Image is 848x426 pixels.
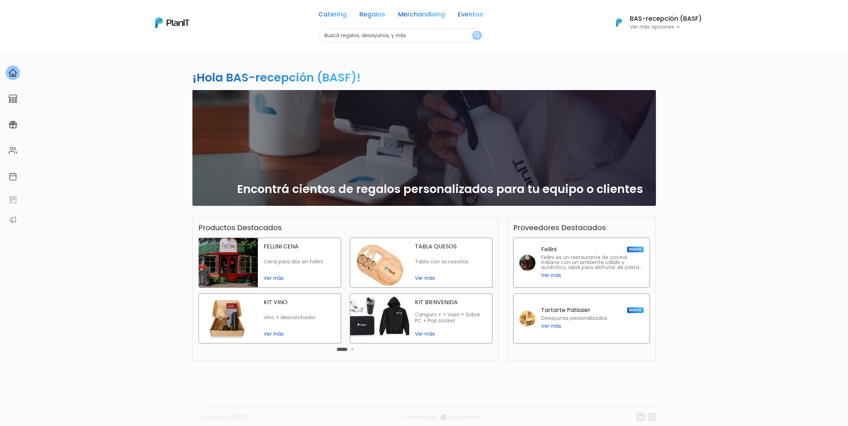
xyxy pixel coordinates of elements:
p: Tabla con accesorios [415,259,486,265]
h3: Productos Destacados [198,223,282,232]
img: partners-52edf745621dab592f3b2c58e3bca9d71375a7ef29c3b500c9f145b62cc070d4.svg [9,216,17,224]
p: Ver más opciones [630,25,702,30]
h2: Encontrá cientos de regalos personalizados para tu equipo o clientes [237,182,643,196]
img: kit bienvenida [350,294,409,343]
a: Catering [318,11,347,20]
p: Fellini es un restaurante de cocina italiana con un ambiente cálido y auténtico, ideal para disfr... [541,255,644,270]
button: Carousel Page 2 [351,348,354,351]
span: Ver más [264,274,335,282]
span: Ver más [264,330,335,338]
img: feedback-78b5a0c8f98aac82b08bfc38622c3050aee476f2c9584af64705fc4e61158814.svg [9,195,17,204]
a: Merchandising [398,11,445,20]
img: fellini [519,255,535,271]
img: PlanIt Logo [611,15,627,30]
p: Desayunos personalizados [541,316,607,321]
p: Fellini [541,247,557,252]
a: Tartarte Patissier NUEVO Desayunos personalizados Ver más [513,293,650,343]
span: translation missing: es.layouts.footer.powered_by [405,413,438,421]
input: Buscá regalos, desayunos, y más [318,29,483,43]
img: tabla quesos [350,238,409,287]
span: Ver más [415,274,486,282]
span: NUEVO [627,247,643,252]
p: Tartarte Patissier [541,307,590,313]
p: FELLINI CENA [264,244,335,249]
h2: ¡Hola BAS-recepción (BASF)! [192,69,361,85]
span: Ver más [541,272,561,279]
img: instagram-7ba2a2629254302ec2a9470e65da5de918c9f3c9a63008f8abed3140a32961bf.svg [648,413,656,421]
img: logo_eagerworks-044938b0bf012b96b195e05891a56339191180c2d98ce7df62ca656130a436fa.svg [441,414,481,421]
img: linkedin-cc7d2dbb1a16aff8e18f147ffe980d30ddd5d9e01409788280e63c91fc390ff4.svg [637,413,645,421]
a: fellini cena FELLINI CENA Cena para dos en Fellini Ver más [198,238,341,288]
img: kit vino [199,294,258,343]
button: Carousel Page 1 (Current Slide) [337,348,347,351]
a: tabla quesos TABLA QUESOS Tabla con accesorios Ver más [350,238,492,288]
div: Carousel Pagination [335,345,356,353]
button: PlanIt Logo BAS-recepción (BASF) Ver más opciones [607,13,702,32]
p: Canguro + + Vaso + Sobre PC + Pop socket [415,312,486,324]
a: kit vino KIT VINO Vino + descorchador Ver más [198,293,341,343]
span: Ver más [541,322,561,330]
a: Eventos [458,11,483,20]
img: tartarte patissier [519,311,535,327]
img: marketplace-4ceaa7011d94191e9ded77b95e3339b90024bf715f7c57f8cf31f2d8c509eaba.svg [9,94,17,103]
p: KIT BIENVENIDA [415,299,486,305]
span: Ver más [415,330,486,338]
img: calendar-87d922413cdce8b2cf7b7f5f62616a5cf9e4887200fb71536465627b3292af00.svg [9,172,17,181]
img: fellini cena [199,238,258,287]
a: Regalos [359,11,385,20]
a: kit bienvenida KIT BIENVENIDA Canguro + + Vaso + Sobre PC + Pop socket Ver más [350,293,492,343]
span: NUEVO [627,307,643,313]
p: Vino + descorchador [264,314,335,321]
h3: Proveedores Destacados [513,223,606,232]
img: people-662611757002400ad9ed0e3c099ab2801c6687ba6c219adb57efc949bc21e19d.svg [9,146,17,155]
img: PlanIt Logo [155,17,189,28]
h6: BAS-recepción (BASF) [630,16,702,22]
img: search_button-432b6d5273f82d61273b3651a40e1bd1b912527efae98b1b7a1b2c0702e16a8d.svg [474,32,480,39]
p: TABLA QUESOS [415,244,486,249]
img: campaigns-02234683943229c281be62815700db0a1741e53638e28bf9629b52c665b00959.svg [9,120,17,129]
img: home-e721727adea9d79c4d83392d1f703f7f8bce08238fde08b1acbfd93340b81755.svg [9,69,17,77]
p: Cena para dos en Fellini [264,259,335,265]
a: Fellini NUEVO Fellini es un restaurante de cocina italiana con un ambiente cálido y auténtico, id... [513,238,650,288]
p: KIT VINO [264,299,335,305]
